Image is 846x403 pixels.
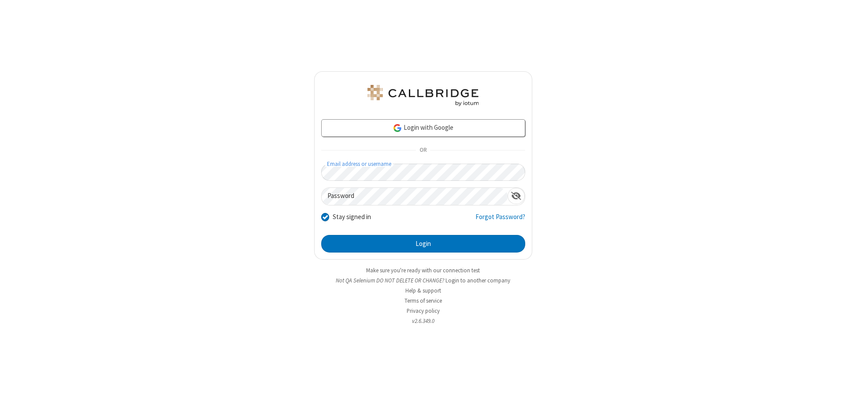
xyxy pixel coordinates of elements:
a: Make sure you're ready with our connection test [366,267,480,274]
a: Forgot Password? [475,212,525,229]
a: Help & support [405,287,441,294]
input: Password [322,188,508,205]
span: OR [416,144,430,157]
a: Login with Google [321,119,525,137]
label: Stay signed in [333,212,371,222]
div: Show password [508,188,525,204]
button: Login [321,235,525,253]
button: Login to another company [445,276,510,285]
input: Email address or username [321,164,525,181]
li: Not QA Selenium DO NOT DELETE OR CHANGE? [314,276,532,285]
a: Privacy policy [407,307,440,315]
li: v2.6.349.0 [314,317,532,325]
a: Terms of service [404,297,442,304]
img: QA Selenium DO NOT DELETE OR CHANGE [366,85,480,106]
iframe: Chat [824,380,839,397]
img: google-icon.png [393,123,402,133]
